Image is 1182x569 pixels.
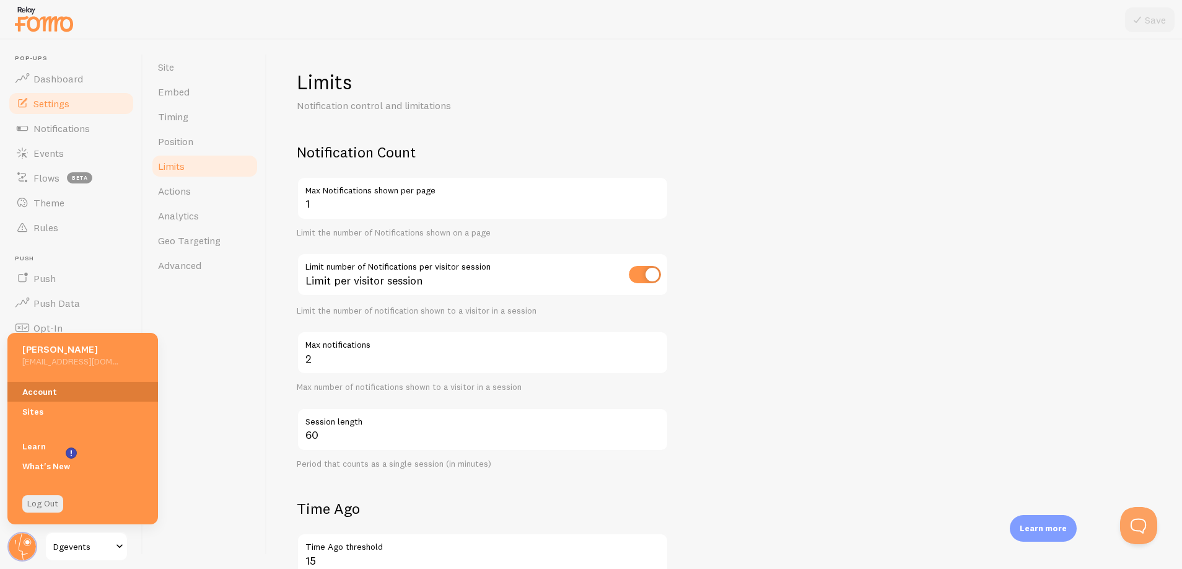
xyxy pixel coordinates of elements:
[158,160,185,172] span: Limits
[33,221,58,234] span: Rules
[7,165,135,190] a: Flows beta
[151,79,259,104] a: Embed
[7,402,158,421] a: Sites
[33,122,90,135] span: Notifications
[297,306,668,317] div: Limit the number of notification shown to a visitor in a session
[33,73,83,85] span: Dashboard
[7,91,135,116] a: Settings
[13,3,75,35] img: fomo-relay-logo-orange.svg
[45,532,128,562] a: Dgevents
[297,331,668,374] input: 5
[297,227,668,239] div: Limit the number of Notifications shown on a page
[33,322,63,334] span: Opt-In
[151,203,259,228] a: Analytics
[53,539,112,554] span: Dgevents
[151,154,259,179] a: Limits
[151,253,259,278] a: Advanced
[297,382,668,393] div: Max number of notifications shown to a visitor in a session
[297,459,668,470] div: Period that counts as a single session (in minutes)
[158,259,201,271] span: Advanced
[33,297,80,309] span: Push Data
[158,86,190,98] span: Embed
[15,55,135,63] span: Pop-ups
[22,356,118,367] h5: [EMAIL_ADDRESS][DOMAIN_NAME]
[297,253,668,298] div: Limit per visitor session
[33,172,59,184] span: Flows
[22,343,118,356] h5: [PERSON_NAME]
[297,331,668,352] label: Max notifications
[7,266,135,291] a: Push
[33,196,64,209] span: Theme
[66,448,77,459] svg: <p>Watch New Feature Tutorials!</p>
[158,110,188,123] span: Timing
[7,141,135,165] a: Events
[7,66,135,91] a: Dashboard
[158,61,174,73] span: Site
[22,495,63,513] a: Log Out
[33,147,64,159] span: Events
[7,456,158,476] a: What's New
[7,382,158,402] a: Account
[7,291,135,315] a: Push Data
[7,116,135,141] a: Notifications
[297,533,668,554] label: Time Ago threshold
[151,104,259,129] a: Timing
[151,55,259,79] a: Site
[7,315,135,340] a: Opt-In
[7,215,135,240] a: Rules
[1010,515,1077,542] div: Learn more
[15,255,135,263] span: Push
[297,99,594,113] p: Notification control and limitations
[158,234,221,247] span: Geo Targeting
[297,143,668,162] h2: Notification Count
[67,172,92,183] span: beta
[33,272,56,284] span: Push
[33,97,69,110] span: Settings
[297,69,668,95] h1: Limits
[7,190,135,215] a: Theme
[158,185,191,197] span: Actions
[1120,507,1157,544] iframe: Help Scout Beacon - Open
[297,177,668,198] label: Max Notifications shown per page
[7,436,158,456] a: Learn
[151,228,259,253] a: Geo Targeting
[158,135,193,148] span: Position
[1020,523,1067,534] p: Learn more
[151,179,259,203] a: Actions
[297,408,668,429] label: Session length
[151,129,259,154] a: Position
[158,210,199,222] span: Analytics
[297,499,668,518] h2: Time Ago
